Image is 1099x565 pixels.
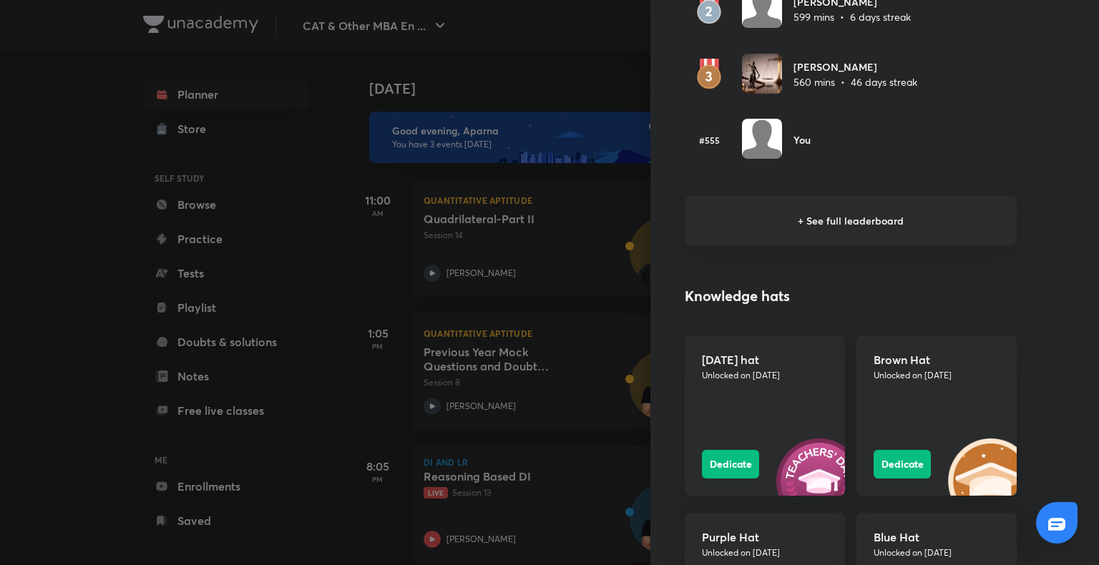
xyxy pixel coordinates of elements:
[685,59,733,90] img: rank3.svg
[793,74,917,89] p: 560 mins • 46 days streak
[702,353,828,366] h5: [DATE] hat
[702,546,828,559] p: Unlocked on [DATE]
[702,369,828,382] p: Unlocked on [DATE]
[702,530,828,544] h5: Purple Hat
[793,59,917,74] h6: [PERSON_NAME]
[685,196,1017,245] h6: + See full leaderboard
[685,134,733,147] h6: #555
[874,530,1000,544] h5: Blue Hat
[948,438,1034,524] img: Brown Hat
[874,450,931,478] button: Dedicate
[742,54,782,94] img: Avatar
[776,438,862,524] img: Teachers' Day hat
[874,369,1000,382] p: Unlocked on [DATE]
[793,132,811,147] h6: You
[874,546,1000,559] p: Unlocked on [DATE]
[702,450,759,478] button: Dedicate
[793,9,911,24] p: 599 mins • 6 days streak
[685,285,1017,307] h4: Knowledge hats
[742,119,782,159] img: Avatar
[874,353,1000,366] h5: Brown Hat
